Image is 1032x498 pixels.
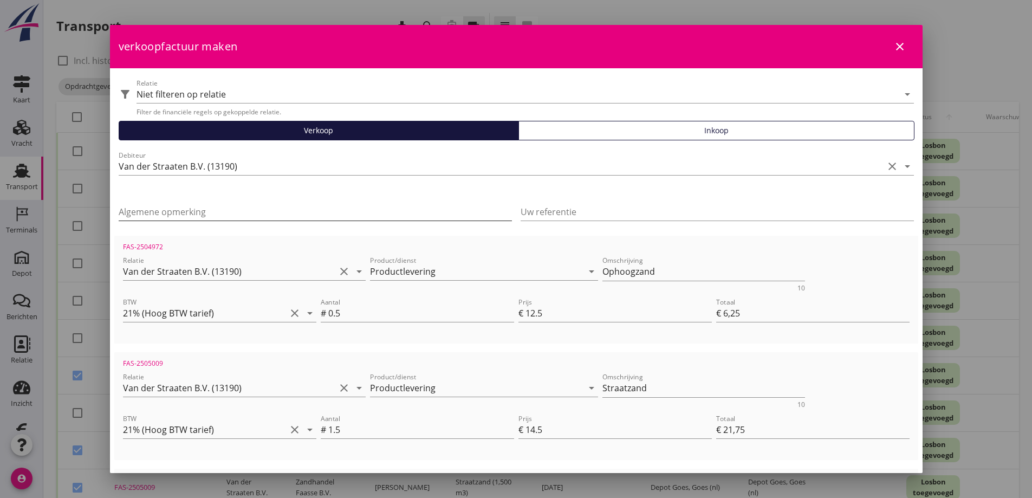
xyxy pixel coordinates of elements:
[585,265,598,278] i: arrow_drop_down
[123,242,163,251] span: FAS-2504972
[370,263,583,280] input: Product/dienst
[288,307,301,320] i: clear
[901,160,914,173] i: arrow_drop_down
[119,158,884,175] input: Debiteur
[137,89,226,99] div: Niet filteren op relatie
[123,421,286,438] input: BTW
[716,421,910,438] input: Totaal
[525,305,712,322] input: Prijs
[337,265,351,278] i: clear
[110,25,923,68] div: verkoopfactuur maken
[518,423,525,436] div: €
[521,203,914,221] input: Uw referentie
[119,121,520,140] button: Verkoop
[328,305,514,322] input: Aantal
[123,305,286,322] input: BTW
[303,307,316,320] i: arrow_drop_down
[704,125,729,136] span: Inkoop
[602,263,805,281] textarea: Omschrijving
[886,160,899,173] i: clear
[370,379,583,397] input: Product/dienst
[123,379,336,397] input: Relatie
[337,381,351,394] i: clear
[518,307,525,320] div: €
[137,107,914,117] div: Filter de financiële regels op gekoppelde relatie.
[123,263,336,280] input: Relatie
[119,88,132,101] i: filter_alt
[303,423,316,436] i: arrow_drop_down
[353,265,366,278] i: arrow_drop_down
[321,307,328,320] div: #
[328,421,514,438] input: Aantal
[321,423,328,436] div: #
[304,125,333,136] span: Verkoop
[797,402,805,408] div: 10
[893,40,906,53] i: close
[525,421,712,438] input: Prijs
[119,203,512,221] input: Algemene opmerking
[353,381,366,394] i: arrow_drop_down
[123,359,163,368] span: FAS-2505009
[585,381,598,394] i: arrow_drop_down
[716,305,910,322] input: Totaal
[602,379,805,397] textarea: Omschrijving
[518,121,914,140] button: Inkoop
[901,88,914,101] i: arrow_drop_down
[288,423,301,436] i: clear
[797,285,805,292] div: 10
